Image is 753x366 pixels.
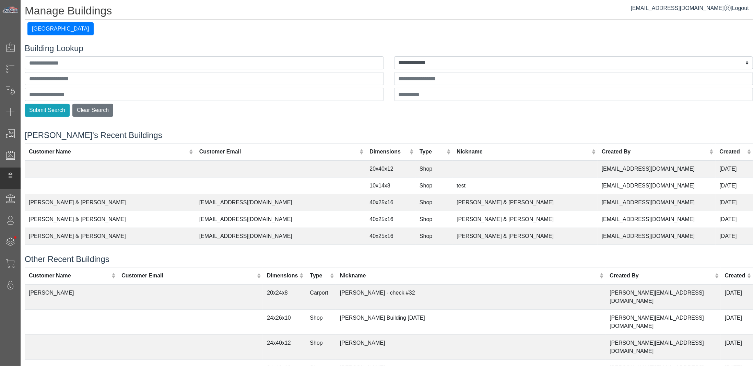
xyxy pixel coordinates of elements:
td: [EMAIL_ADDRESS][DOMAIN_NAME] [598,211,716,228]
img: Metals Direct Inc Logo [2,6,19,14]
td: [DATE] [721,309,753,334]
div: Dimensions [369,148,408,156]
div: Customer Email [199,148,358,156]
div: | [631,4,749,12]
td: [EMAIL_ADDRESS][DOMAIN_NAME] [598,228,716,244]
div: Created [725,272,745,280]
td: [DATE] [716,194,753,211]
td: [PERSON_NAME] & [PERSON_NAME] [452,228,598,244]
td: 20x40x12 [365,160,415,178]
div: Nickname [340,272,598,280]
h4: [PERSON_NAME]'s Recent Buildings [25,130,753,140]
td: [PERSON_NAME] [452,244,598,261]
td: Shop [415,228,452,244]
td: 20x24x8 [263,284,306,310]
td: [PERSON_NAME][EMAIL_ADDRESS][DOMAIN_NAME] [605,284,721,310]
td: [PERSON_NAME] & [PERSON_NAME] [25,194,195,211]
td: [EMAIL_ADDRESS][DOMAIN_NAME] [195,228,366,244]
div: Customer Name [29,148,187,156]
td: 40x25x16 [365,194,415,211]
td: 24x40x12 [263,334,306,359]
td: Shop [306,309,336,334]
td: Shop [415,194,452,211]
button: [GEOGRAPHIC_DATA] [27,22,94,35]
td: [PERSON_NAME] & [PERSON_NAME] [452,194,598,211]
span: • [7,226,24,249]
h4: Building Lookup [25,44,753,54]
td: [PERSON_NAME] Building [DATE] [336,309,605,334]
td: 24x26x10 [263,309,306,334]
td: [PERSON_NAME] [25,244,195,261]
td: Shop [415,177,452,194]
td: [PERSON_NAME] & [PERSON_NAME] [25,211,195,228]
td: Shop [415,211,452,228]
a: [GEOGRAPHIC_DATA] [27,26,94,32]
td: [EMAIL_ADDRESS][DOMAIN_NAME] [195,194,366,211]
span: Logout [732,5,749,11]
td: 8x6x7.6 [365,244,415,261]
td: 40x25x16 [365,211,415,228]
div: Created By [610,272,713,280]
td: [DATE] [716,228,753,244]
a: [EMAIL_ADDRESS][DOMAIN_NAME] [631,5,731,11]
td: Shop [415,160,452,178]
div: Dimensions [267,272,298,280]
div: Created [720,148,745,156]
td: [PERSON_NAME] - check #32 [336,284,605,310]
td: test [452,177,598,194]
td: [DATE] [716,160,753,178]
td: [PERSON_NAME][EMAIL_ADDRESS][DOMAIN_NAME] [605,334,721,359]
td: [EMAIL_ADDRESS][DOMAIN_NAME] [195,244,366,261]
div: Nickname [457,148,590,156]
td: Shop [306,334,336,359]
div: Type [310,272,328,280]
td: [EMAIL_ADDRESS][DOMAIN_NAME] [598,160,716,178]
div: Created By [602,148,708,156]
h1: Manage Buildings [25,4,753,20]
h4: Other Recent Buildings [25,254,753,264]
td: [PERSON_NAME] [336,334,605,359]
td: [EMAIL_ADDRESS][DOMAIN_NAME] [598,244,716,261]
button: Clear Search [72,104,113,117]
td: [PERSON_NAME][EMAIL_ADDRESS][DOMAIN_NAME] [605,309,721,334]
td: Shop [415,244,452,261]
td: [DATE] [716,211,753,228]
div: Customer Email [121,272,255,280]
div: Customer Name [29,272,110,280]
td: Carport [306,284,336,310]
td: [DATE] [721,334,753,359]
td: [DATE] [716,244,753,261]
td: 40x25x16 [365,228,415,244]
td: [DATE] [721,284,753,310]
td: 10x14x8 [365,177,415,194]
td: [EMAIL_ADDRESS][DOMAIN_NAME] [598,194,716,211]
button: Submit Search [25,104,70,117]
td: [PERSON_NAME] [25,284,117,310]
td: [DATE] [716,177,753,194]
td: [PERSON_NAME] & [PERSON_NAME] [452,211,598,228]
div: Type [420,148,445,156]
td: [EMAIL_ADDRESS][DOMAIN_NAME] [195,211,366,228]
td: [EMAIL_ADDRESS][DOMAIN_NAME] [598,177,716,194]
td: [PERSON_NAME] & [PERSON_NAME] [25,228,195,244]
